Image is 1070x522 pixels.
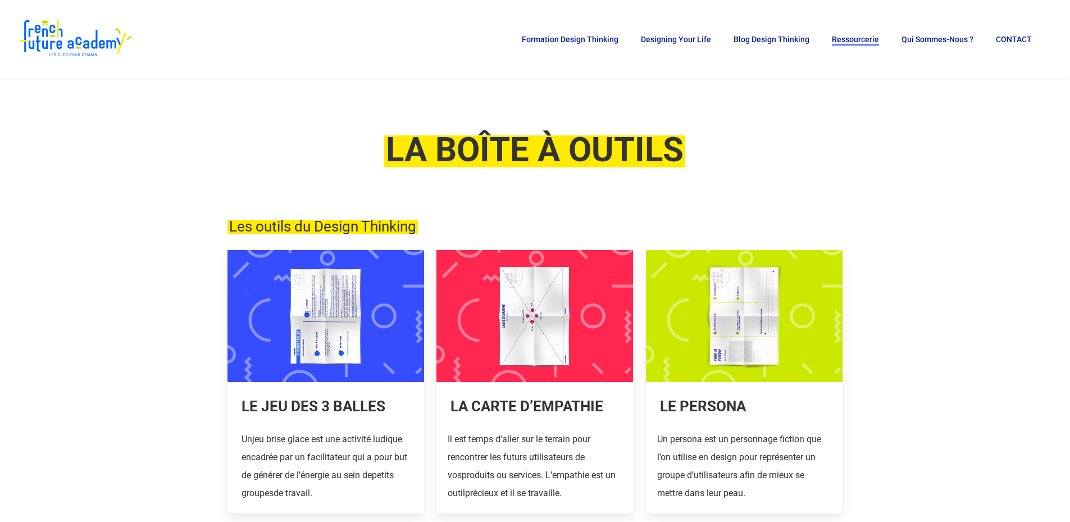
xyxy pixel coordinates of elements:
[16,17,134,62] img: French Future Academy
[990,35,1037,43] a: CONTACT
[635,35,717,43] a: Designing Your Life
[832,35,879,44] span: Ressourcerie
[734,35,809,44] span: Blog Design Thinking
[522,35,618,44] span: Formation Design Thinking
[728,35,815,43] a: Blog Design Thinking
[641,35,711,44] span: Designing Your Life
[901,35,973,44] span: Qui sommes-nous ?
[516,35,624,43] a: Formation Design Thinking
[896,35,979,43] a: Qui sommes-nous ?
[826,35,885,43] a: Ressourcerie
[227,218,418,235] em: Les outils du Design Thinking
[996,35,1032,44] span: CONTACT
[384,130,685,170] em: LA BOÎTE À OUTILS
